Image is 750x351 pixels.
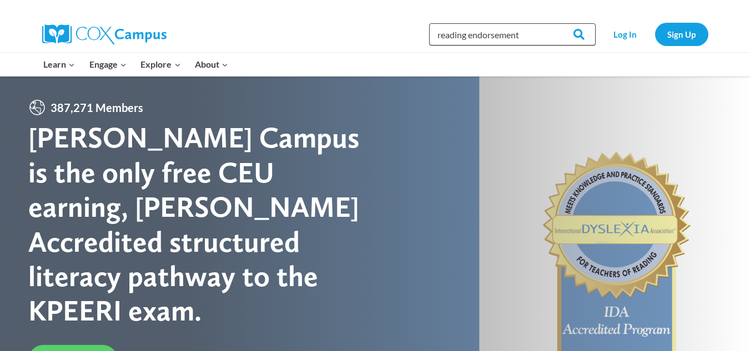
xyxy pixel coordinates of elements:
[188,53,235,76] button: Child menu of About
[37,53,83,76] button: Child menu of Learn
[601,23,650,45] a: Log In
[82,53,134,76] button: Child menu of Engage
[601,23,708,45] nav: Secondary Navigation
[134,53,188,76] button: Child menu of Explore
[655,23,708,45] a: Sign Up
[429,23,596,45] input: Search Cox Campus
[37,53,235,76] nav: Primary Navigation
[28,120,375,328] div: [PERSON_NAME] Campus is the only free CEU earning, [PERSON_NAME] Accredited structured literacy p...
[46,99,148,116] span: 387,271 Members
[42,24,167,44] img: Cox Campus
